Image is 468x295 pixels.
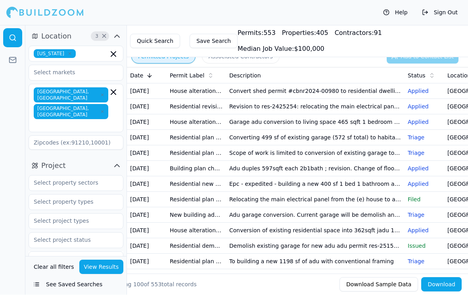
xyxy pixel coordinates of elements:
p: Applied [408,118,441,126]
td: House alteration garage conversion to living space/adu (no new sqft) kitchen/bath remodel [167,115,226,130]
td: Relocating the main electrical panel from the (e) house to adu. Installing a sub panel to adu and... [226,192,405,208]
td: [DATE] [127,84,167,99]
p: Triage [408,273,441,281]
td: Residential revision [167,99,226,115]
td: [DATE] [127,270,167,285]
td: Residential plan review submittal [167,130,226,146]
td: Epc - expedited - building a new 400 sf 1 bed 1 bathroom adu above new 400 sf garage with 48 sf d... [226,177,405,192]
td: [DATE] [127,115,167,130]
td: [DATE] [127,254,167,270]
td: [DATE] [127,223,167,239]
p: Triage [408,134,441,142]
span: Median Job Value: [238,45,294,53]
input: Select project types [29,214,113,228]
td: [DATE] [127,161,167,177]
td: Converting 499 sf of existing garage (572 sf total) to habitable space to create a 499 sq ft adu ... [226,130,405,146]
span: Location [41,31,71,42]
td: House alteration garage conversion to living space/adu (no new sqft) kitchen/bath remodel [167,84,226,99]
input: Select property sectors [29,176,113,190]
td: Conversion of existing residential space into 362sqft jadu 1 kitchen 1 bathroom [226,223,405,239]
span: 553 [151,282,162,288]
td: Scope of work is limited to conversion of existing garage to adu with 1 bedroom and 1 bathroom [226,146,405,161]
input: Select project status [29,233,113,247]
div: 91 [335,29,382,38]
span: 100 [133,282,144,288]
td: Adu garage conversion. Current garage will be demolish and reconstructed for livable space runnin... [226,208,405,223]
span: Permit Label [170,72,204,80]
td: Residential plan review submittal [167,254,226,270]
td: Revision to res-2425254: relocating the main electrical panel from the (e) house to adu. Installi... [226,99,405,115]
p: Triage [408,211,441,219]
p: Applied [408,165,441,173]
td: Residential plan review submittal [167,270,226,285]
td: Convert shed permit #cbnr2024-00980 to residential dwelling. There are no impact fees and meets s... [226,84,405,99]
div: 405 [282,29,328,38]
td: Building plan check revision to issued permit residential [167,161,226,177]
span: Description [229,72,261,80]
button: Download Sample Data [339,278,418,292]
p: Issued [408,242,441,250]
p: Triage [408,258,441,266]
p: Applied [408,227,441,235]
input: Select property types [29,195,113,209]
td: Residential demolition [167,239,226,254]
td: [DATE] [127,208,167,223]
span: Status [408,72,426,80]
span: [US_STATE] [34,50,76,58]
span: [GEOGRAPHIC_DATA], [GEOGRAPHIC_DATA] [34,104,108,120]
td: To building a new 1198 sf of adu with conventional framing [226,254,405,270]
td: Residential new building [167,177,226,192]
button: Sign Out [418,6,462,19]
span: Date [130,72,143,80]
p: Filed [408,196,441,204]
span: 3 [93,33,101,40]
td: Residential plan review submittal [167,146,226,161]
div: Showing of total records [108,281,197,289]
span: Contractors: [335,29,374,37]
td: Adu duples 597sqft each 2b1bath ; revision. Change of floor plan [226,161,405,177]
button: View Results [79,260,124,274]
div: $ 100,000 [238,44,324,54]
td: [DATE] [127,146,167,161]
button: Clear all filters [32,260,76,274]
td: House alteration garage conversion to living space/adu (no new sqft) kitchen/bath remodel [167,223,226,239]
input: Select markets [29,66,113,80]
td: Building new detached adu behind existing dwelling. Adu is 785 sq. Ft. 2 bedrooms 1 bathroom. Wit... [226,270,405,285]
p: Triage [408,149,441,157]
button: Download [421,278,462,292]
button: Quick Search [130,34,180,48]
td: [DATE] [127,239,167,254]
td: [DATE] [127,192,167,208]
p: Applied [408,103,441,111]
td: Residential plan review submittal [167,192,226,208]
td: [DATE] [127,99,167,115]
button: Save Search [190,34,238,48]
td: [DATE] [127,130,167,146]
td: [DATE] [127,177,167,192]
div: 553 [238,29,276,38]
p: Applied [408,180,441,188]
td: New building addition adu (not a garage conversion) deck patio cover garage barn ground mount solar [167,208,226,223]
button: Location3Clear Location filters [29,30,123,43]
td: Garage adu conversion to living space 465 sqft 1 bedroom 1 bathroom [226,115,405,130]
span: Permits: [238,29,263,37]
span: Project [41,160,66,172]
input: Zipcodes (ex:91210,10001) [29,136,123,150]
p: Applied [408,87,441,95]
td: Demolish existing garage for new adu adu permit res-2515505 res-2515519 [226,239,405,254]
button: See Saved Searches [29,278,123,292]
span: Properties: [282,29,316,37]
button: Project [29,160,123,172]
button: Help [379,6,412,19]
span: [GEOGRAPHIC_DATA], [GEOGRAPHIC_DATA] [34,88,108,103]
span: Clear Location filters [101,35,107,39]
